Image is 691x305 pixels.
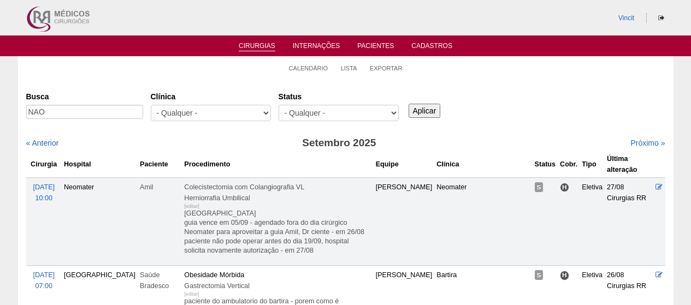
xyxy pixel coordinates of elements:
[239,42,275,51] a: Cirurgias
[179,135,499,151] h3: Setembro 2025
[138,151,182,178] th: Paciente
[560,183,569,192] span: Hospital
[580,177,605,265] td: Eletiva
[357,42,394,53] a: Pacientes
[33,271,55,279] span: [DATE]
[33,271,55,290] a: [DATE] 07:00
[184,201,199,212] div: [editar]
[35,194,52,202] span: 10:00
[535,182,544,192] span: Suspensa
[341,64,357,72] a: Lista
[605,151,653,178] th: Última alteração
[279,91,399,102] label: Status
[33,183,55,202] a: [DATE] 10:00
[140,182,180,193] div: Amil
[26,151,62,178] th: Cirurgia
[605,177,653,265] td: 27/08 Cirurgias RR
[630,139,665,147] a: Próximo »
[62,177,138,265] td: Neomater
[184,280,371,291] div: Gastrectomia Vertical
[434,177,532,265] td: Neomater
[370,64,403,72] a: Exportar
[533,151,558,178] th: Status
[184,289,199,300] div: [editar]
[658,15,664,21] i: Sair
[35,282,52,290] span: 07:00
[182,151,373,178] th: Procedimento
[434,151,532,178] th: Clínica
[558,151,580,178] th: Cobr.
[151,91,271,102] label: Clínica
[26,139,59,147] a: « Anterior
[184,182,371,193] div: Colecistectomia com Colangiografia VL
[184,193,371,204] div: Herniorrafia Umbilical
[535,270,544,280] span: Suspensa
[26,91,143,102] label: Busca
[62,151,138,178] th: Hospital
[26,105,143,119] input: Digite os termos que você deseja procurar.
[655,183,663,191] a: Editar
[618,14,634,22] a: Vincit
[411,42,452,53] a: Cadastros
[293,42,340,53] a: Internações
[560,271,569,280] span: Hospital
[374,151,435,178] th: Equipe
[289,64,328,72] a: Calendário
[184,209,371,255] p: [GEOGRAPHIC_DATA] guia vence em 05/09 - agendado fora do dia cirúrgico Neomater para aproveitar a...
[409,104,441,118] input: Aplicar
[580,151,605,178] th: Tipo
[655,271,663,279] a: Editar
[374,177,435,265] td: [PERSON_NAME]
[140,270,180,291] div: Saúde Bradesco
[33,183,55,191] span: [DATE]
